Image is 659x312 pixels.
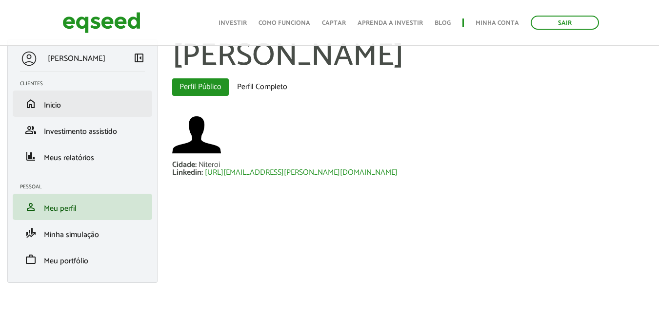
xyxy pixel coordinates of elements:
span: home [25,98,37,110]
a: Minha conta [476,20,519,26]
span: Meus relatórios [44,151,94,165]
span: : [201,166,203,179]
li: Início [13,91,152,117]
span: person [25,201,37,213]
a: Colapsar menu [133,52,145,66]
span: work [25,254,37,265]
span: left_panel_close [133,52,145,64]
a: financeMeus relatórios [20,150,145,162]
a: Ver perfil do usuário. [172,110,221,159]
a: homeInício [20,98,145,110]
p: [PERSON_NAME] [48,54,105,63]
h2: Clientes [20,81,152,87]
span: Meu perfil [44,202,77,215]
a: Captar [322,20,346,26]
a: Perfil Completo [230,78,295,96]
a: [URL][EMAIL_ADDRESS][PERSON_NAME][DOMAIN_NAME] [205,169,398,177]
span: Meu portfólio [44,255,88,268]
span: Início [44,99,61,112]
a: Como funciona [259,20,310,26]
span: : [195,158,197,171]
h1: [PERSON_NAME] [172,39,652,73]
a: personMeu perfil [20,201,145,213]
div: Niteroi [199,161,220,169]
a: groupInvestimento assistido [20,124,145,136]
li: Investimento assistido [13,117,152,143]
a: Investir [219,20,247,26]
li: Meus relatórios [13,143,152,169]
li: Meu perfil [13,194,152,220]
a: Perfil Público [172,78,229,96]
span: Investimento assistido [44,125,117,138]
span: group [25,124,37,136]
a: workMeu portfólio [20,254,145,265]
span: Minha simulação [44,228,99,241]
a: finance_modeMinha simulação [20,227,145,239]
li: Meu portfólio [13,246,152,273]
span: finance_mode [25,227,37,239]
a: Sair [531,16,599,30]
a: Aprenda a investir [358,20,423,26]
span: finance [25,150,37,162]
a: Blog [435,20,451,26]
div: Linkedin [172,169,205,177]
li: Minha simulação [13,220,152,246]
h2: Pessoal [20,184,152,190]
div: Cidade [172,161,199,169]
img: Foto de Gustavo Gomes [172,110,221,159]
img: EqSeed [62,10,140,36]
